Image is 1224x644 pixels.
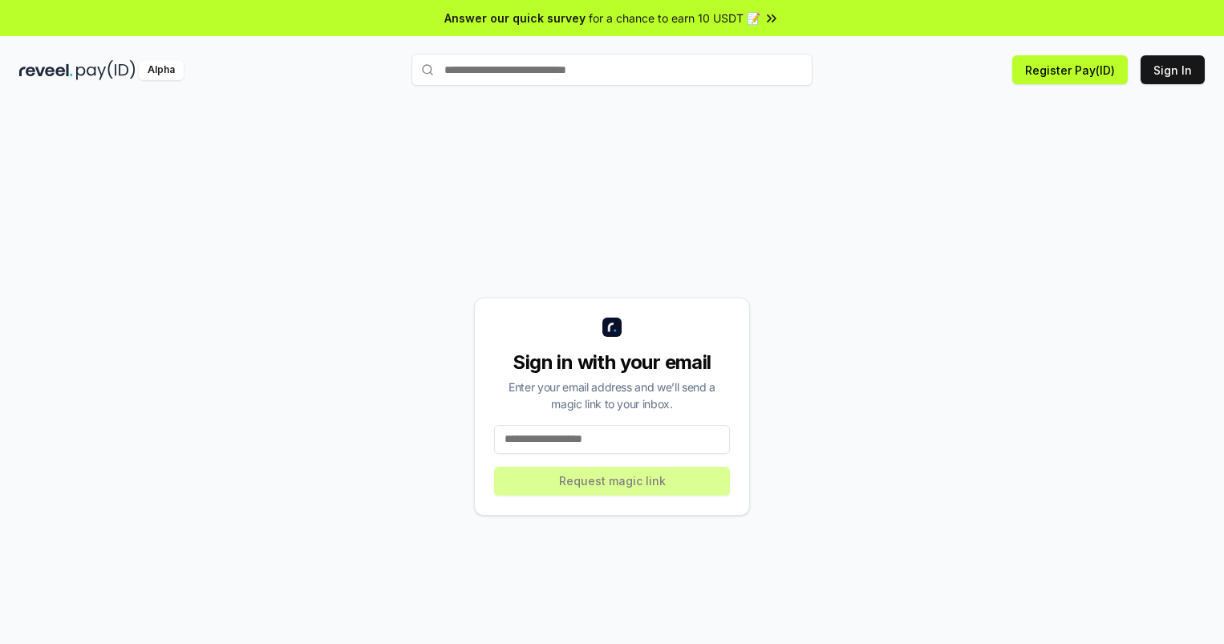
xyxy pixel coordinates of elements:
button: Sign In [1141,55,1205,84]
div: Sign in with your email [494,350,730,375]
div: Enter your email address and we’ll send a magic link to your inbox. [494,379,730,412]
img: pay_id [76,60,136,80]
span: for a chance to earn 10 USDT 📝 [589,10,760,26]
div: Alpha [139,60,184,80]
img: logo_small [602,318,622,337]
img: reveel_dark [19,60,73,80]
button: Register Pay(ID) [1012,55,1128,84]
span: Answer our quick survey [444,10,586,26]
